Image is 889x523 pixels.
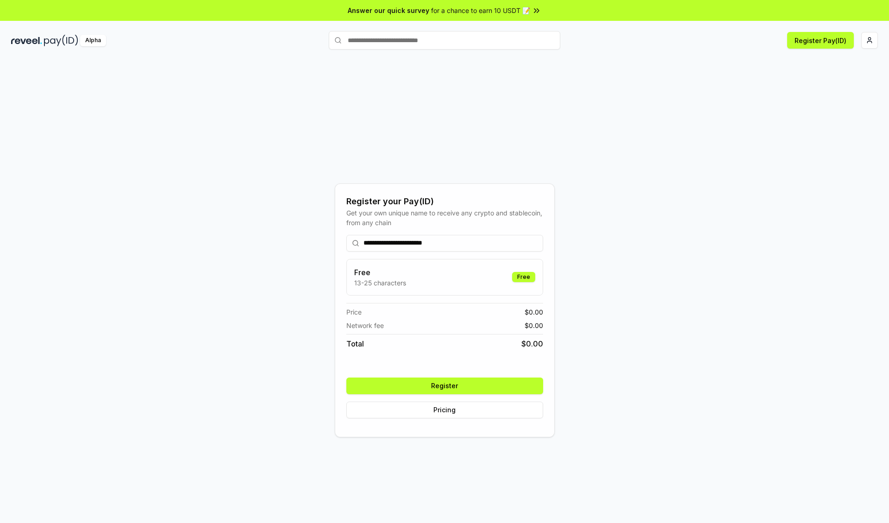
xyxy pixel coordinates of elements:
[346,195,543,208] div: Register your Pay(ID)
[346,338,364,349] span: Total
[346,307,362,317] span: Price
[525,321,543,330] span: $ 0.00
[346,378,543,394] button: Register
[354,278,406,288] p: 13-25 characters
[346,321,384,330] span: Network fee
[354,267,406,278] h3: Free
[787,32,854,49] button: Register Pay(ID)
[348,6,429,15] span: Answer our quick survey
[80,35,106,46] div: Alpha
[521,338,543,349] span: $ 0.00
[11,35,42,46] img: reveel_dark
[346,208,543,227] div: Get your own unique name to receive any crypto and stablecoin, from any chain
[44,35,78,46] img: pay_id
[512,272,535,282] div: Free
[525,307,543,317] span: $ 0.00
[346,402,543,418] button: Pricing
[431,6,530,15] span: for a chance to earn 10 USDT 📝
